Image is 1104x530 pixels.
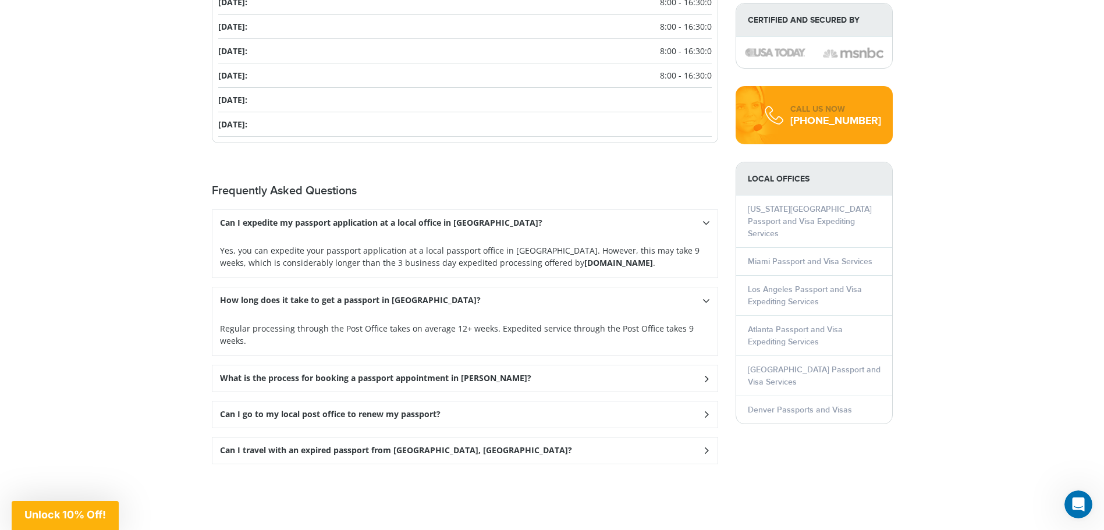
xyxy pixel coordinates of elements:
h3: How long does it take to get a passport in [GEOGRAPHIC_DATA]? [220,296,481,305]
div: CALL US NOW [790,104,881,115]
h3: Can I go to my local post office to renew my passport? [220,410,441,419]
a: Miami Passport and Visa Services [748,257,872,266]
h3: Can I expedite my passport application at a local office in [GEOGRAPHIC_DATA]? [220,218,542,228]
div: Unlock 10% Off! [12,501,119,530]
iframe: Intercom live chat [1064,490,1092,518]
p: Regular processing through the Post Office takes on average 12+ weeks. Expedited service through ... [220,322,710,347]
img: image description [823,46,883,60]
h3: What is the process for booking a passport appointment in [PERSON_NAME]? [220,374,531,383]
a: [GEOGRAPHIC_DATA] Passport and Visa Services [748,365,881,387]
li: [DATE]: [218,39,712,63]
strong: LOCAL OFFICES [736,162,892,195]
div: [PHONE_NUMBER] [790,115,881,127]
h3: Can I travel with an expired passport from [GEOGRAPHIC_DATA], [GEOGRAPHIC_DATA]? [220,446,572,456]
img: image description [745,48,805,56]
a: Denver Passports and Visas [748,405,852,415]
span: 8:00 - 16:30:0 [660,69,712,81]
h2: Frequently Asked Questions [212,184,718,198]
span: 8:00 - 16:30:0 [660,20,712,33]
li: [DATE]: [218,63,712,88]
a: [US_STATE][GEOGRAPHIC_DATA] Passport and Visa Expediting Services [748,204,872,239]
li: [DATE]: [218,88,712,112]
li: [DATE]: [218,112,712,137]
li: [DATE]: [218,15,712,39]
span: Unlock 10% Off! [24,508,106,521]
strong: [DOMAIN_NAME] [584,257,653,268]
a: Los Angeles Passport and Visa Expediting Services [748,284,862,307]
strong: Certified and Secured by [736,3,892,37]
span: 8:00 - 16:30:0 [660,45,712,57]
a: Atlanta Passport and Visa Expediting Services [748,325,843,347]
p: Yes, you can expedite your passport application at a local passport office in [GEOGRAPHIC_DATA]. ... [220,244,710,269]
